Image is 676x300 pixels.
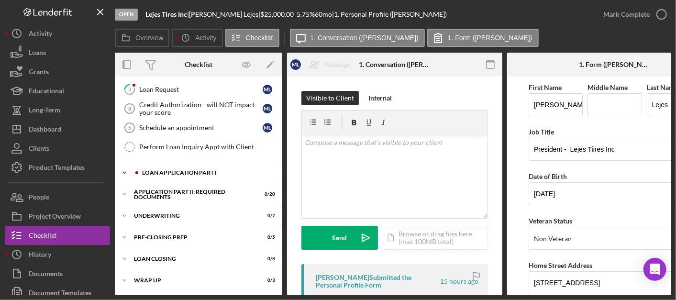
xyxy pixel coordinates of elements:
[139,86,263,93] div: Loan Request
[172,29,222,47] button: Activity
[368,91,392,105] div: Internal
[286,55,360,74] button: MLReassign
[258,234,275,240] div: 0 / 5
[246,34,273,42] label: Checklist
[29,188,49,209] div: People
[29,207,81,228] div: Project Overview
[5,188,110,207] button: People
[29,245,51,267] div: History
[325,55,351,74] div: Reassign
[587,83,628,91] label: Middle Name
[301,91,359,105] button: Visible to Client
[332,11,447,18] div: | 1. Personal Profile ([PERSON_NAME])
[145,11,189,18] div: |
[263,104,272,113] div: M L
[29,100,60,122] div: Long-Term
[134,189,251,200] div: Application Part II: Required Documents
[290,59,301,70] div: M L
[5,158,110,177] button: Product Templates
[263,85,272,94] div: M L
[5,24,110,43] button: Activity
[315,11,332,18] div: 60 mo
[297,11,315,18] div: 5.75 %
[135,34,163,42] label: Overview
[29,158,85,179] div: Product Templates
[5,139,110,158] button: Clients
[115,29,169,47] button: Overview
[120,118,277,137] a: 5Schedule an appointmentML
[316,274,439,289] div: [PERSON_NAME] Submitted the Personal Profile Form
[185,61,212,68] div: Checklist
[128,125,131,131] tspan: 5
[5,264,110,283] button: Documents
[643,258,666,281] div: Open Intercom Messenger
[139,124,263,132] div: Schedule an appointment
[529,261,592,269] label: Home Street Address
[258,256,275,262] div: 0 / 8
[290,29,425,47] button: 1. Conversation ([PERSON_NAME])
[128,106,132,111] tspan: 4
[5,245,110,264] button: History
[29,24,52,45] div: Activity
[529,83,562,91] label: First Name
[5,81,110,100] button: Educational
[29,43,46,65] div: Loans
[5,100,110,120] button: Long-Term
[603,5,650,24] div: Mark Complete
[134,213,251,219] div: Underwriting
[529,172,567,180] label: Date of Birth
[145,10,187,18] b: Lejes Tires Inc
[5,43,110,62] button: Loans
[301,226,378,250] button: Send
[579,61,651,68] div: 1. Form ([PERSON_NAME])
[306,91,354,105] div: Visible to Client
[258,191,275,197] div: 0 / 20
[448,34,532,42] label: 1. Form ([PERSON_NAME])
[29,264,63,286] div: Documents
[359,61,431,68] div: 1. Conversation ([PERSON_NAME])
[5,62,110,81] button: Grants
[139,143,277,151] div: Perform Loan Inquiry Appt with Client
[260,11,297,18] div: $25,000.00
[134,234,251,240] div: Pre-Closing Prep
[258,213,275,219] div: 0 / 7
[332,226,347,250] div: Send
[364,91,397,105] button: Internal
[134,256,251,262] div: Loan Closing
[225,29,279,47] button: Checklist
[128,86,131,92] tspan: 3
[115,9,138,21] div: Open
[120,99,277,118] a: 4Credit Authorization - will NOT impact your scoreML
[5,226,110,245] button: Checklist
[120,80,277,99] a: 3Loan RequestML
[134,278,251,283] div: Wrap Up
[29,226,56,247] div: Checklist
[139,101,263,116] div: Credit Authorization - will NOT impact your score
[5,207,110,226] button: Project Overview
[120,137,277,156] a: Perform Loan Inquiry Appt with Client
[5,120,110,139] button: Dashboard
[195,34,216,42] label: Activity
[310,34,419,42] label: 1. Conversation ([PERSON_NAME])
[263,123,272,133] div: M L
[440,278,478,285] time: 2025-08-28 02:06
[529,128,554,136] label: Job Title
[29,120,61,141] div: Dashboard
[534,235,572,243] div: Non Veteran
[427,29,539,47] button: 1. Form ([PERSON_NAME])
[189,11,260,18] div: [PERSON_NAME] Lejes |
[142,170,270,176] div: Loan Application Part I
[29,62,49,84] div: Grants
